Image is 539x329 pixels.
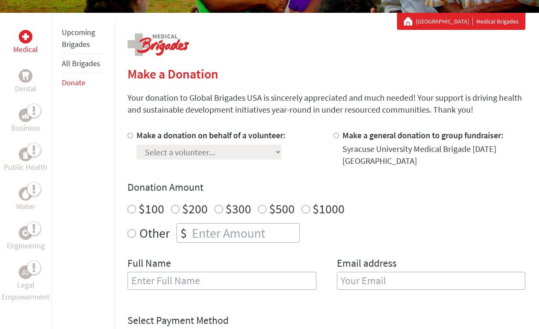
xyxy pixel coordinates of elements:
[19,265,32,279] div: Legal Empowerment
[269,201,295,217] label: $500
[11,122,40,134] p: Business
[16,201,35,213] p: Water
[136,130,286,140] label: Make a donation on behalf of a volunteer:
[4,148,47,173] a: Public HealthPublic Health
[7,226,45,252] a: EngineeringEngineering
[22,72,29,80] img: Dental
[62,73,104,92] li: Donate
[19,226,32,240] div: Engineering
[62,23,104,54] li: Upcoming Brigades
[22,33,29,40] img: Medical
[128,92,525,116] p: Your donation to Global Brigades USA is sincerely appreciated and much needed! Your support is dr...
[190,224,299,242] input: Enter Amount
[337,256,397,272] label: Email address
[182,201,208,217] label: $200
[139,223,170,243] label: Other
[128,181,525,194] h4: Donation Amount
[19,108,32,122] div: Business
[342,143,525,167] div: Syracuse University Medical Brigade [DATE] [GEOGRAPHIC_DATA]
[404,17,519,26] div: Medical Brigades
[62,78,85,87] a: Donate
[13,44,38,55] p: Medical
[416,17,473,26] a: [GEOGRAPHIC_DATA]
[2,265,49,303] a: Legal EmpowermentLegal Empowerment
[4,161,47,173] p: Public Health
[62,27,95,49] a: Upcoming Brigades
[19,69,32,83] div: Dental
[13,30,38,55] a: MedicalMedical
[2,279,49,303] p: Legal Empowerment
[22,230,29,236] img: Engineering
[22,270,29,275] img: Legal Empowerment
[128,66,525,82] h2: Make a Donation
[22,150,29,159] img: Public Health
[337,272,525,290] input: Your Email
[19,187,32,201] div: Water
[15,69,36,95] a: DentalDental
[22,112,29,119] img: Business
[342,130,504,140] label: Make a general donation to group fundraiser:
[177,224,190,242] div: $
[128,256,171,272] label: Full Name
[15,83,36,95] p: Dental
[226,201,251,217] label: $300
[16,187,35,213] a: WaterWater
[139,201,164,217] label: $100
[313,201,345,217] label: $1000
[11,108,40,134] a: BusinessBusiness
[128,33,189,56] img: logo-medical.png
[22,189,29,198] img: Water
[128,272,316,290] input: Enter Full Name
[7,240,45,252] p: Engineering
[128,314,525,327] h4: Select Payment Method
[62,54,104,73] li: All Brigades
[19,148,32,161] div: Public Health
[19,30,32,44] div: Medical
[62,58,100,68] a: All Brigades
